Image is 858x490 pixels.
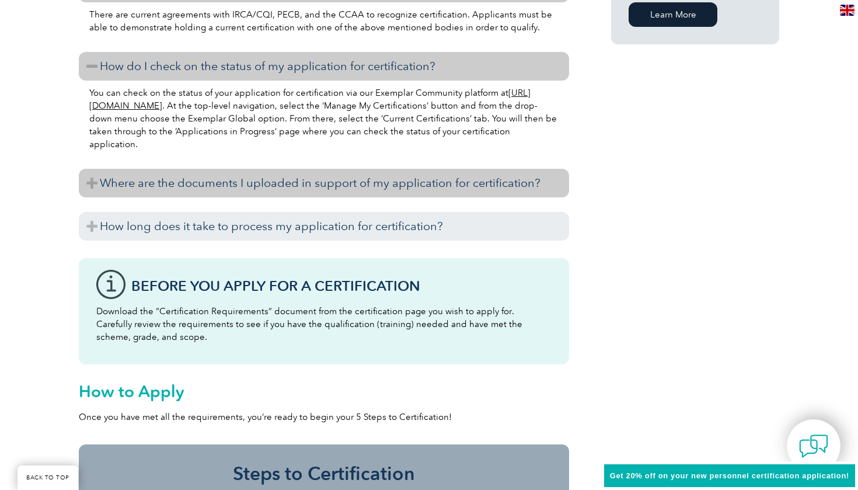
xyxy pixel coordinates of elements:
[799,432,828,461] img: contact-chat.png
[629,2,717,27] a: Learn More
[96,305,552,343] p: Download the “Certification Requirements” document from the certification page you wish to apply ...
[79,382,569,401] h2: How to Apply
[131,279,552,293] h3: Before You Apply For a Certification
[18,465,78,490] a: BACK TO TOP
[79,52,569,81] h3: How do I check on the status of my application for certification?
[79,212,569,241] h3: How long does it take to process my application for certification?
[840,5,854,16] img: en
[610,471,849,480] span: Get 20% off on your new personnel certification application!
[89,86,559,151] p: You can check on the status of your application for certification via our Exemplar Community plat...
[96,462,552,485] h3: Steps to Certification
[79,169,569,197] h3: Where are the documents I uploaded in support of my application for certification?
[79,411,569,423] p: Once you have met all the requirements, you’re ready to begin your 5 Steps to Certification!
[89,8,559,34] p: There are current agreements with IRCA/CQI, PECB, and the CCAA to recognize certification. Applic...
